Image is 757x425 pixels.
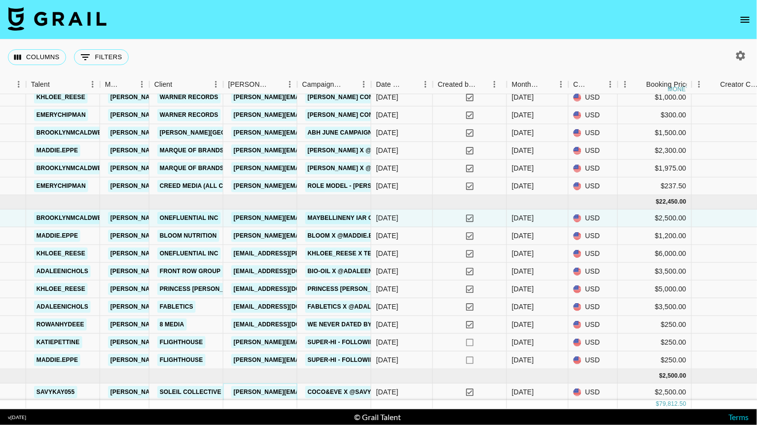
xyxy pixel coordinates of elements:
[376,146,398,156] div: 6/3/2025
[305,248,499,260] a: Khloee_reese x Telescopic Mascara Q2 (LOP Campaign)
[108,162,269,175] a: [PERSON_NAME][EMAIL_ADDRESS][DOMAIN_NAME]
[540,77,554,91] button: Sort
[108,109,269,121] a: [PERSON_NAME][EMAIL_ADDRESS][DOMAIN_NAME]
[108,248,269,260] a: [PERSON_NAME][EMAIL_ADDRESS][DOMAIN_NAME]
[512,355,534,365] div: Jul '25
[569,384,618,401] div: USD
[157,180,260,192] a: Creed Media (All Campaigns)
[305,230,388,242] a: Bloom x @maddie.eppe
[100,75,149,94] div: Manager
[371,75,433,94] div: Date Created
[376,302,398,312] div: 7/7/2025
[647,75,690,94] div: Booking Price
[231,336,443,349] a: [PERSON_NAME][EMAIL_ADDRESS][PERSON_NAME][DOMAIN_NAME]
[305,386,396,398] a: Coco&Eve x @savykay055
[108,212,269,224] a: [PERSON_NAME][EMAIL_ADDRESS][DOMAIN_NAME]
[8,414,26,421] div: v [DATE]
[404,77,418,91] button: Sort
[305,91,393,104] a: [PERSON_NAME] Concert
[569,245,618,263] div: USD
[34,265,91,278] a: adaleenichols
[618,352,692,369] div: $250.00
[231,248,392,260] a: [EMAIL_ADDRESS][PERSON_NAME][DOMAIN_NAME]
[589,77,603,91] button: Sort
[569,142,618,160] div: USD
[512,164,534,174] div: Jun '25
[569,106,618,124] div: USD
[157,144,274,157] a: Marque of Brands Americas LLC
[305,212,503,224] a: MaybellineNY IAR Concealer X Brooklyn [PERSON_NAME]
[105,75,121,94] div: Manager
[108,354,269,366] a: [PERSON_NAME][EMAIL_ADDRESS][DOMAIN_NAME]
[34,386,77,398] a: savykay055
[376,231,398,241] div: 5/20/2025
[108,283,269,295] a: [PERSON_NAME][EMAIL_ADDRESS][DOMAIN_NAME]
[231,144,392,157] a: [PERSON_NAME][EMAIL_ADDRESS][DOMAIN_NAME]
[618,245,692,263] div: $6,000.00
[223,75,297,94] div: Booker
[231,354,443,366] a: [PERSON_NAME][EMAIL_ADDRESS][PERSON_NAME][DOMAIN_NAME]
[618,177,692,195] div: $237.50
[569,352,618,369] div: USD
[157,230,219,242] a: Bloom Nutrition
[569,177,618,195] div: USD
[302,75,343,94] div: Campaign (Type)
[376,284,398,294] div: 7/21/2025
[507,75,569,94] div: Month Due
[554,77,569,92] button: Menu
[512,213,534,223] div: Jul '25
[231,127,392,139] a: [PERSON_NAME][EMAIL_ADDRESS][DOMAIN_NAME]
[108,336,269,349] a: [PERSON_NAME][EMAIL_ADDRESS][DOMAIN_NAME]
[668,86,690,92] div: money
[157,109,221,121] a: Warner Records
[354,412,401,422] div: © Grail Talent
[34,319,87,331] a: rowanhydeee
[618,316,692,334] div: $250.00
[231,283,342,295] a: [EMAIL_ADDRESS][DOMAIN_NAME]
[305,283,472,295] a: Princess [PERSON_NAME] x @khloee_reese July
[569,281,618,298] div: USD
[618,142,692,160] div: $2,300.00
[108,144,269,157] a: [PERSON_NAME][EMAIL_ADDRESS][DOMAIN_NAME]
[618,124,692,142] div: $1,500.00
[209,77,223,92] button: Menu
[376,388,398,397] div: 8/11/2025
[618,210,692,227] div: $2,500.00
[656,400,659,409] div: $
[618,281,692,298] div: $5,000.00
[618,106,692,124] div: $300.00
[31,75,50,94] div: Talent
[656,198,659,207] div: $
[729,412,749,422] a: Terms
[34,109,88,121] a: emerychipman
[633,77,647,91] button: Sort
[74,49,129,65] button: Show filters
[512,93,534,103] div: Jun '25
[8,7,107,31] img: Grail Talent
[476,77,490,91] button: Sort
[376,249,398,259] div: 6/30/2025
[305,301,431,313] a: Fabletics x @adaleenichols [DATE]
[297,75,371,94] div: Campaign (Type)
[512,267,534,277] div: Jul '25
[376,267,398,277] div: 5/9/2025
[231,301,342,313] a: [EMAIL_ADDRESS][DOMAIN_NAME]
[231,180,392,192] a: [PERSON_NAME][EMAIL_ADDRESS][DOMAIN_NAME]
[283,77,297,92] button: Menu
[231,109,443,121] a: [PERSON_NAME][EMAIL_ADDRESS][PERSON_NAME][DOMAIN_NAME]
[157,336,206,349] a: Flighthouse
[305,336,410,349] a: Super-HI - Following The Sun
[34,144,80,157] a: maddie.eppe
[376,164,398,174] div: 6/3/2025
[305,109,393,121] a: [PERSON_NAME] Concert
[376,213,398,223] div: 6/30/2025
[121,77,135,91] button: Sort
[512,110,534,120] div: Jun '25
[618,160,692,177] div: $1,975.00
[618,77,633,92] button: Menu
[231,91,443,104] a: [PERSON_NAME][EMAIL_ADDRESS][PERSON_NAME][DOMAIN_NAME]
[433,75,507,94] div: Created by Grail Team
[34,248,88,260] a: khloee_reese
[569,89,618,106] div: USD
[569,334,618,352] div: USD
